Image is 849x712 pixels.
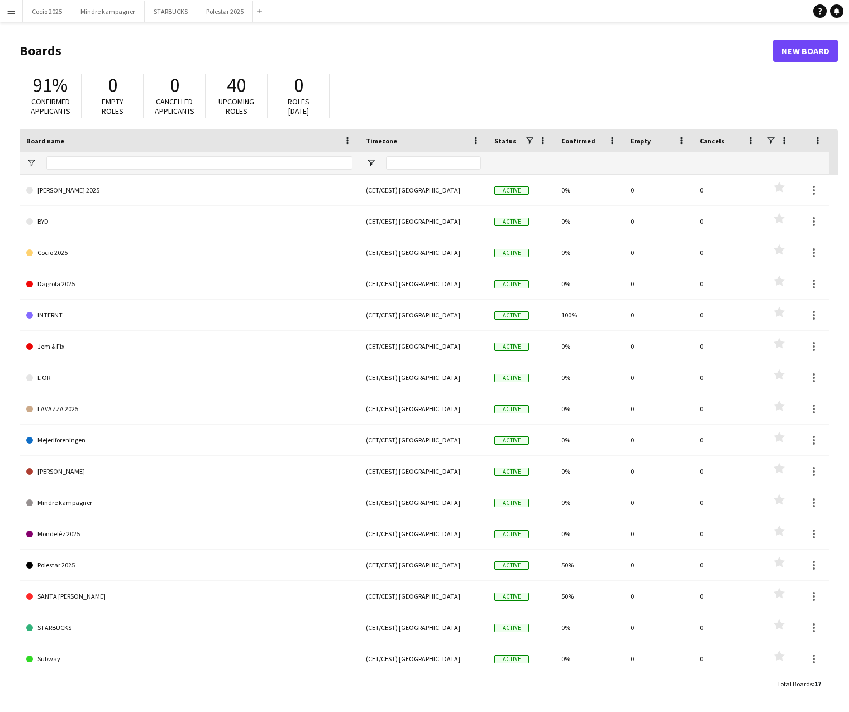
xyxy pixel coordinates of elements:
button: Open Filter Menu [366,158,376,168]
div: 0 [624,300,693,330]
div: 100% [555,300,624,330]
span: Confirmed [561,137,595,145]
div: 0% [555,612,624,643]
span: Active [494,374,529,382]
span: 91% [33,73,68,98]
span: Upcoming roles [218,97,254,116]
button: STARBUCKS [145,1,197,22]
button: Open Filter Menu [26,158,36,168]
span: Active [494,468,529,476]
div: 0 [624,612,693,643]
span: Cancels [700,137,724,145]
div: 0 [624,331,693,362]
a: New Board [773,40,838,62]
span: Active [494,218,529,226]
span: Cancelled applicants [155,97,194,116]
div: 0 [624,425,693,455]
span: Status [494,137,516,145]
div: (CET/CEST) [GEOGRAPHIC_DATA] [359,612,488,643]
span: Active [494,655,529,663]
a: Mejeriforeningen [26,425,352,456]
div: 0 [624,206,693,237]
span: Active [494,280,529,288]
div: 0% [555,518,624,549]
span: Total Boards [777,680,813,688]
span: Active [494,436,529,445]
span: Active [494,561,529,570]
div: 0 [693,206,762,237]
div: 0% [555,362,624,393]
div: 0 [624,362,693,393]
div: 0 [624,550,693,580]
span: Active [494,249,529,257]
div: 0 [693,487,762,518]
span: Timezone [366,137,397,145]
div: 0% [555,206,624,237]
span: Active [494,405,529,413]
div: (CET/CEST) [GEOGRAPHIC_DATA] [359,268,488,299]
div: (CET/CEST) [GEOGRAPHIC_DATA] [359,206,488,237]
div: (CET/CEST) [GEOGRAPHIC_DATA] [359,362,488,393]
a: BYD [26,206,352,237]
div: 0 [624,487,693,518]
span: Active [494,186,529,195]
a: [PERSON_NAME] 2025 [26,175,352,206]
div: 0% [555,268,624,299]
div: (CET/CEST) [GEOGRAPHIC_DATA] [359,393,488,424]
div: 0 [624,175,693,205]
div: (CET/CEST) [GEOGRAPHIC_DATA] [359,581,488,612]
div: 0% [555,643,624,674]
div: (CET/CEST) [GEOGRAPHIC_DATA] [359,456,488,487]
span: Empty [631,137,651,145]
div: 0 [693,643,762,674]
a: INTERNT [26,300,352,331]
span: Active [494,499,529,507]
div: 0 [693,612,762,643]
div: (CET/CEST) [GEOGRAPHIC_DATA] [359,550,488,580]
div: (CET/CEST) [GEOGRAPHIC_DATA] [359,518,488,549]
button: Polestar 2025 [197,1,253,22]
div: 0 [624,581,693,612]
div: 0 [624,393,693,424]
span: Active [494,530,529,538]
a: STARBUCKS [26,612,352,643]
span: 0 [108,73,117,98]
span: Roles [DATE] [288,97,309,116]
div: 0 [693,550,762,580]
input: Board name Filter Input [46,156,352,170]
a: Dagrofa 2025 [26,268,352,300]
div: 0 [693,300,762,330]
a: [PERSON_NAME] [26,456,352,487]
div: (CET/CEST) [GEOGRAPHIC_DATA] [359,300,488,330]
span: Active [494,343,529,351]
div: 0 [624,268,693,299]
div: 0% [555,456,624,487]
div: (CET/CEST) [GEOGRAPHIC_DATA] [359,175,488,205]
div: 0 [693,237,762,268]
div: 0 [693,268,762,299]
div: 0 [624,518,693,549]
div: 0% [555,331,624,362]
div: (CET/CEST) [GEOGRAPHIC_DATA] [359,331,488,362]
span: Active [494,593,529,601]
span: Active [494,311,529,320]
a: L'OR [26,362,352,393]
span: Board name [26,137,64,145]
a: Jem & Fix [26,331,352,362]
div: 0 [624,456,693,487]
a: Polestar 2025 [26,550,352,581]
span: Active [494,624,529,632]
a: Mondeléz 2025 [26,518,352,550]
span: Confirmed applicants [31,97,70,116]
div: (CET/CEST) [GEOGRAPHIC_DATA] [359,425,488,455]
span: 0 [294,73,303,98]
span: Empty roles [102,97,123,116]
div: 0% [555,237,624,268]
span: 17 [814,680,821,688]
div: 0 [693,393,762,424]
div: 0% [555,425,624,455]
a: LAVAZZA 2025 [26,393,352,425]
div: 50% [555,581,624,612]
div: : [777,673,821,695]
div: 0 [693,518,762,549]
